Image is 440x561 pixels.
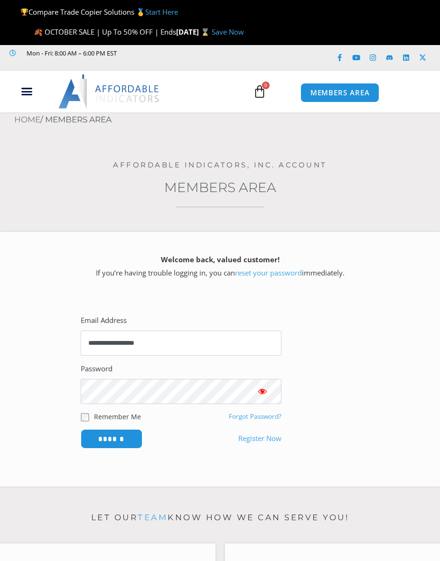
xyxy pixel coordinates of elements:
[229,412,281,421] a: Forgot Password?
[9,59,152,68] iframe: Customer reviews powered by Trustpilot
[239,78,281,105] a: 0
[94,412,141,422] label: Remember Me
[176,27,212,37] strong: [DATE] ⌛
[24,47,117,59] span: Mon - Fri: 8:00 AM – 6:00 PM EST
[262,82,270,89] span: 0
[161,255,280,264] strong: Welcome back, valued customer!
[243,379,281,404] button: Show password
[310,89,370,96] span: MEMBERS AREA
[14,112,440,128] nav: Breadcrumb
[145,7,178,17] a: Start Here
[300,83,380,102] a: MEMBERS AREA
[5,83,48,101] div: Menu Toggle
[138,513,168,522] a: team
[21,9,28,16] img: 🏆
[17,253,423,280] p: If you’re having trouble logging in, you can immediately.
[58,74,160,109] img: LogoAI | Affordable Indicators – NinjaTrader
[238,432,281,445] a: Register Now
[164,179,276,195] a: Members Area
[212,27,244,37] a: Save Now
[81,314,127,327] label: Email Address
[235,268,302,277] a: reset your password
[113,160,327,169] a: Affordable Indicators, Inc. Account
[20,7,178,17] span: Compare Trade Copier Solutions 🥇
[14,115,40,124] a: Home
[81,362,112,376] label: Password
[34,27,176,37] span: 🍂 OCTOBER SALE | Up To 50% OFF | Ends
